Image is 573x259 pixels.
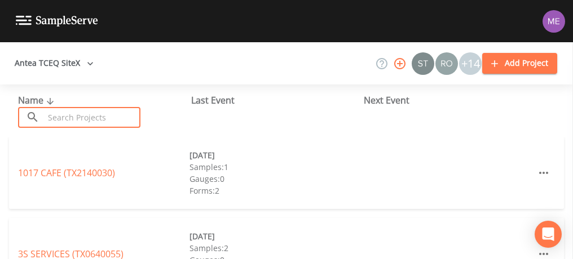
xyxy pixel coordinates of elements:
[435,52,458,75] img: 7e5c62b91fde3b9fc00588adc1700c9a
[412,52,434,75] img: c0670e89e469b6405363224a5fca805c
[535,221,562,248] div: Open Intercom Messenger
[411,52,435,75] div: Stan Porter
[459,52,482,75] div: +14
[18,167,115,179] a: 1017 CAFE (TX2140030)
[435,52,459,75] div: Rodolfo Ramirez
[482,53,557,74] button: Add Project
[189,185,361,197] div: Forms: 2
[189,173,361,185] div: Gauges: 0
[18,94,57,106] span: Name
[189,230,361,242] div: [DATE]
[364,93,537,107] div: Next Event
[44,107,140,128] input: Search Projects
[189,242,361,254] div: Samples: 2
[191,93,364,107] div: Last Event
[189,149,361,161] div: [DATE]
[10,53,98,74] button: Antea TCEQ SiteX
[543,10,565,33] img: d4d65db7c401dd99d63b7ad86343d265
[16,16,98,26] img: logo
[189,161,361,173] div: Samples: 1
